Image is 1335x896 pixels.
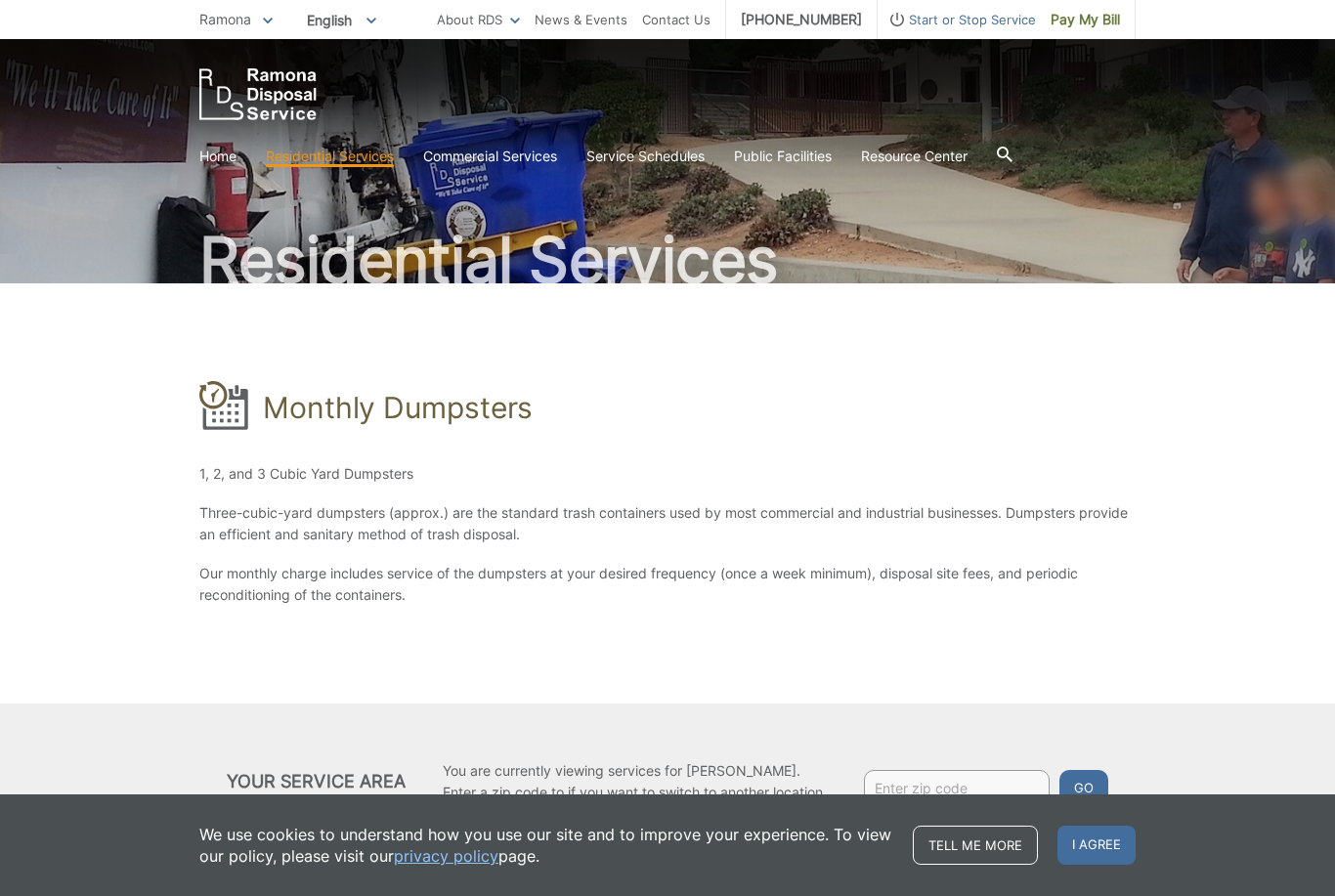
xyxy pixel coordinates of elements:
[199,229,1136,291] h2: Residential Services
[227,771,407,792] h2: Your Service Area
[199,824,893,867] p: We use cookies to understand how you use our site and to improve your experience. To view our pol...
[199,563,1136,606] p: Our monthly charge includes service of the dumpsters at your desired frequency (once a week minim...
[913,826,1038,865] a: Tell me more
[861,146,968,167] a: Resource Center
[864,770,1050,805] input: Enter zip code
[535,9,627,30] a: News & Events
[394,845,498,867] a: privacy policy
[199,502,1136,545] p: Three-cubic-yard dumpsters (approx.) are the standard trash containers used by most commercial an...
[1057,826,1136,865] span: I agree
[199,146,237,167] a: Home
[1051,9,1120,30] span: Pay My Bill
[437,9,520,30] a: About RDS
[266,146,394,167] a: Residential Services
[1059,770,1108,805] button: Go
[734,146,832,167] a: Public Facilities
[642,9,711,30] a: Contact Us
[199,463,1136,485] p: 1, 2, and 3 Cubic Yard Dumpsters
[199,11,251,27] span: Ramona
[263,390,533,425] h1: Monthly Dumpsters
[199,68,317,120] a: EDCD logo. Return to the homepage.
[423,146,557,167] a: Commercial Services
[586,146,705,167] a: Service Schedules
[443,760,827,803] p: You are currently viewing services for [PERSON_NAME]. Enter a zip code to if you want to switch t...
[292,4,391,36] span: English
